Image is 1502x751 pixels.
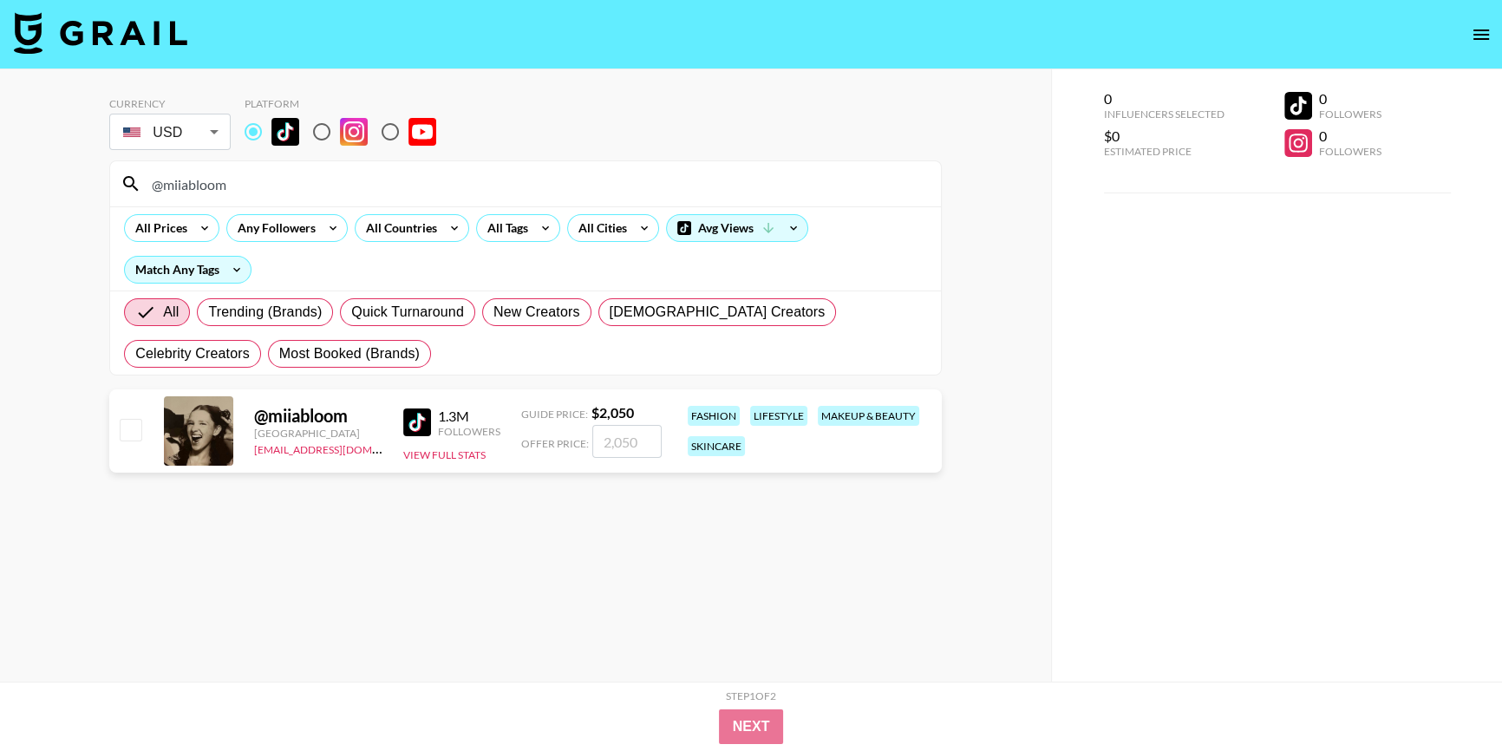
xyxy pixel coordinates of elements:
[521,437,589,450] span: Offer Price:
[438,408,500,425] div: 1.3M
[726,689,776,702] div: Step 1 of 2
[254,440,428,456] a: [EMAIL_ADDRESS][DOMAIN_NAME]
[1319,108,1381,121] div: Followers
[568,215,630,241] div: All Cities
[592,425,662,458] input: 2,050
[1104,127,1224,145] div: $0
[1415,664,1481,730] iframe: Drift Widget Chat Controller
[818,406,919,426] div: makeup & beauty
[403,448,486,461] button: View Full Stats
[14,12,187,54] img: Grail Talent
[667,215,807,241] div: Avg Views
[493,302,580,323] span: New Creators
[163,302,179,323] span: All
[109,97,231,110] div: Currency
[135,343,250,364] span: Celebrity Creators
[125,215,191,241] div: All Prices
[1104,145,1224,158] div: Estimated Price
[688,406,740,426] div: fashion
[351,302,464,323] span: Quick Turnaround
[245,97,450,110] div: Platform
[438,425,500,438] div: Followers
[356,215,441,241] div: All Countries
[408,118,436,146] img: YouTube
[521,408,588,421] span: Guide Price:
[113,117,227,147] div: USD
[403,408,431,436] img: TikTok
[1464,17,1499,52] button: open drawer
[1104,108,1224,121] div: Influencers Selected
[1319,145,1381,158] div: Followers
[719,709,784,744] button: Next
[279,343,420,364] span: Most Booked (Brands)
[254,427,382,440] div: [GEOGRAPHIC_DATA]
[1319,90,1381,108] div: 0
[1104,90,1224,108] div: 0
[227,215,319,241] div: Any Followers
[271,118,299,146] img: TikTok
[208,302,322,323] span: Trending (Brands)
[477,215,532,241] div: All Tags
[750,406,807,426] div: lifestyle
[340,118,368,146] img: Instagram
[688,436,745,456] div: skincare
[1319,127,1381,145] div: 0
[254,405,382,427] div: @ miiabloom
[141,170,931,198] input: Search by User Name
[610,302,826,323] span: [DEMOGRAPHIC_DATA] Creators
[125,257,251,283] div: Match Any Tags
[591,404,634,421] strong: $ 2,050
